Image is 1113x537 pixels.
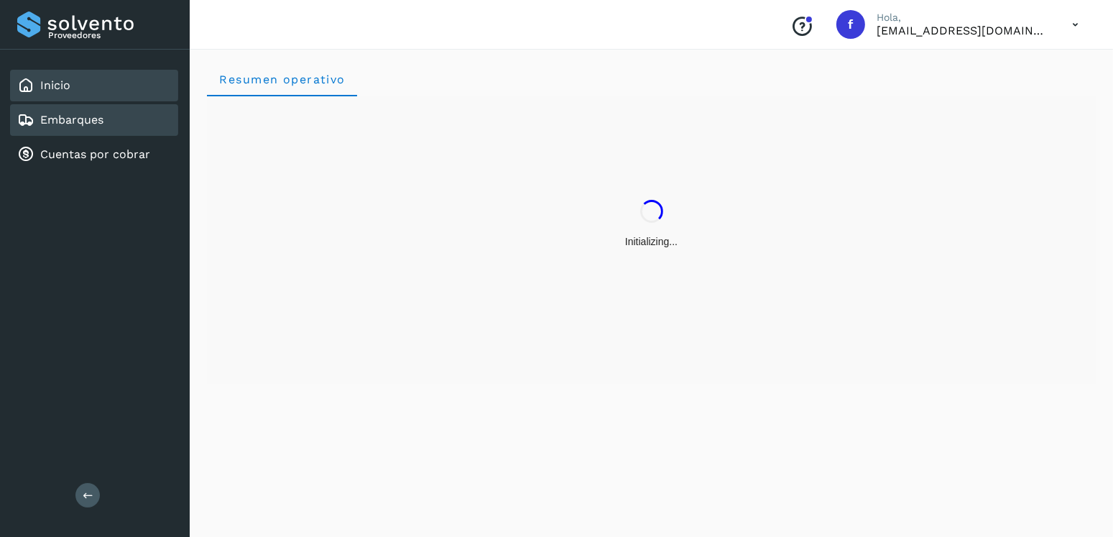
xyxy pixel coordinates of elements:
[40,113,103,127] a: Embarques
[40,147,150,161] a: Cuentas por cobrar
[877,24,1049,37] p: facturacion@expresssanjavier.com
[877,12,1049,24] p: Hola,
[48,30,172,40] p: Proveedores
[10,139,178,170] div: Cuentas por cobrar
[218,73,346,86] span: Resumen operativo
[10,104,178,136] div: Embarques
[10,70,178,101] div: Inicio
[40,78,70,92] a: Inicio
